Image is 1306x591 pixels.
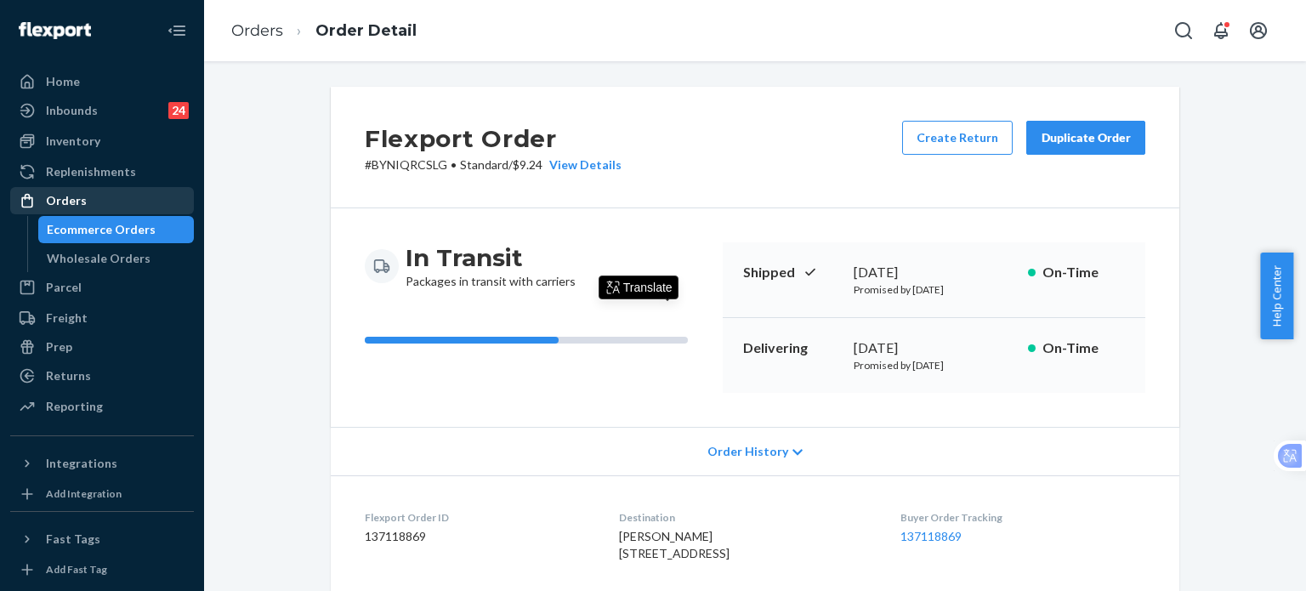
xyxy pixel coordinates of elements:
[1042,338,1125,358] p: On-Time
[10,304,194,332] a: Freight
[10,393,194,420] a: Reporting
[365,121,622,156] h2: Flexport Order
[743,338,840,358] p: Delivering
[854,338,1014,358] div: [DATE]
[460,157,508,172] span: Standard
[406,242,576,290] div: Packages in transit with carriers
[46,367,91,384] div: Returns
[46,73,80,90] div: Home
[46,455,117,472] div: Integrations
[900,529,962,543] a: 137118869
[542,156,622,173] button: View Details
[46,338,72,355] div: Prep
[47,221,156,238] div: Ecommerce Orders
[10,187,194,214] a: Orders
[707,443,788,460] span: Order History
[10,128,194,155] a: Inventory
[46,310,88,327] div: Freight
[854,358,1014,372] p: Promised by [DATE]
[1167,14,1201,48] button: Open Search Box
[1041,129,1131,146] div: Duplicate Order
[10,362,194,389] a: Returns
[38,216,195,243] a: Ecommerce Orders
[1241,14,1275,48] button: Open account menu
[47,250,150,267] div: Wholesale Orders
[406,242,576,273] h3: In Transit
[46,192,87,209] div: Orders
[1204,14,1238,48] button: Open notifications
[46,531,100,548] div: Fast Tags
[902,121,1013,155] button: Create Return
[46,398,103,415] div: Reporting
[38,245,195,272] a: Wholesale Orders
[1026,121,1145,155] button: Duplicate Order
[10,274,194,301] a: Parcel
[10,97,194,124] a: Inbounds24
[1042,263,1125,282] p: On-Time
[854,263,1014,282] div: [DATE]
[365,510,592,525] dt: Flexport Order ID
[10,68,194,95] a: Home
[10,526,194,553] button: Fast Tags
[10,450,194,477] button: Integrations
[619,529,730,560] span: [PERSON_NAME] [STREET_ADDRESS]
[365,528,592,545] dd: 137118869
[451,157,457,172] span: •
[160,14,194,48] button: Close Navigation
[619,510,872,525] dt: Destination
[10,560,194,580] a: Add Fast Tag
[46,133,100,150] div: Inventory
[10,484,194,504] a: Add Integration
[46,486,122,501] div: Add Integration
[46,102,98,119] div: Inbounds
[218,6,430,56] ol: breadcrumbs
[46,163,136,180] div: Replenishments
[231,21,283,40] a: Orders
[10,333,194,361] a: Prep
[854,282,1014,297] p: Promised by [DATE]
[168,102,189,119] div: 24
[46,562,107,577] div: Add Fast Tag
[315,21,417,40] a: Order Detail
[743,263,840,282] p: Shipped
[1260,253,1293,339] button: Help Center
[10,158,194,185] a: Replenishments
[46,279,82,296] div: Parcel
[365,156,622,173] p: # BYNIQRCSLG / $9.24
[19,22,91,39] img: Flexport logo
[900,510,1145,525] dt: Buyer Order Tracking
